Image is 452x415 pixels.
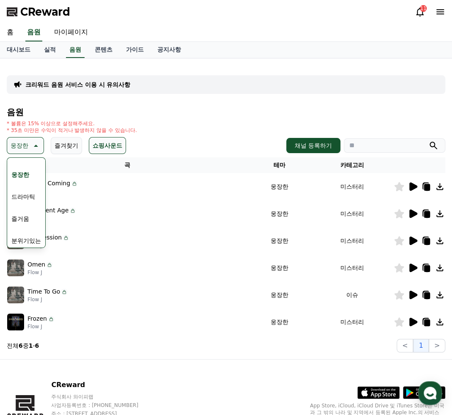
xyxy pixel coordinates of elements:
[413,339,428,352] button: 1
[420,5,427,12] div: 11
[20,5,70,19] span: CReward
[37,42,63,58] a: 실적
[8,187,38,206] button: 드라마틱
[27,269,53,276] p: Flow J
[27,314,47,323] p: Frozen
[3,268,56,289] a: 홈
[248,157,311,173] th: 테마
[151,42,188,58] a: 공지사항
[109,268,162,289] a: 설정
[8,209,33,228] button: 즐거움
[27,179,70,188] p: War is Coming
[119,42,151,58] a: 가이드
[429,339,445,352] button: >
[51,402,154,409] p: 사업자등록번호 : [PHONE_NUMBER]
[56,268,109,289] a: 대화
[248,227,311,254] td: 웅장한
[27,287,60,296] p: Time To Go
[131,281,141,288] span: 설정
[51,393,154,400] p: 주식회사 와이피랩
[27,281,32,288] span: 홈
[27,260,45,269] p: Omen
[88,42,119,58] a: 콘텐츠
[25,24,42,41] a: 음원
[27,188,78,195] p: Flow J
[27,242,69,249] p: Flow J
[7,313,24,330] img: music
[7,341,39,350] p: 전체 중 -
[7,5,70,19] a: CReward
[248,308,311,335] td: 웅장한
[19,342,23,349] strong: 6
[35,342,39,349] strong: 6
[311,157,394,173] th: 카테고리
[51,380,154,390] p: CReward
[47,24,95,41] a: 마이페이지
[248,254,311,281] td: 웅장한
[311,281,394,308] td: 이슈
[415,7,425,17] a: 11
[11,140,28,151] p: 웅장한
[248,281,311,308] td: 웅장한
[248,173,311,200] td: 웅장한
[27,215,76,222] p: Flow J
[51,137,82,154] button: 즐겨찾기
[7,286,24,303] img: music
[311,308,394,335] td: 미스터리
[29,342,33,349] strong: 1
[311,227,394,254] td: 미스터리
[8,231,44,250] button: 분위기있는
[27,206,68,215] p: Turbulent Age
[7,107,445,117] h4: 음원
[311,254,394,281] td: 미스터리
[7,259,24,276] img: music
[27,323,55,330] p: Flow J
[397,339,413,352] button: <
[7,127,137,134] p: * 35초 미만은 수익이 적거나 발생하지 않을 수 있습니다.
[7,120,137,127] p: * 볼륨은 15% 이상으로 설정해주세요.
[77,281,88,288] span: 대화
[25,80,130,89] a: 크리워드 음원 서비스 이용 시 유의사항
[248,200,311,227] td: 웅장한
[27,296,68,303] p: Flow J
[311,173,394,200] td: 미스터리
[8,165,33,184] button: 웅장한
[7,157,248,173] th: 곡
[286,138,340,153] button: 채널 등록하기
[311,200,394,227] td: 미스터리
[7,137,44,154] button: 웅장한
[89,137,126,154] button: 쇼핑사운드
[66,42,85,58] a: 음원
